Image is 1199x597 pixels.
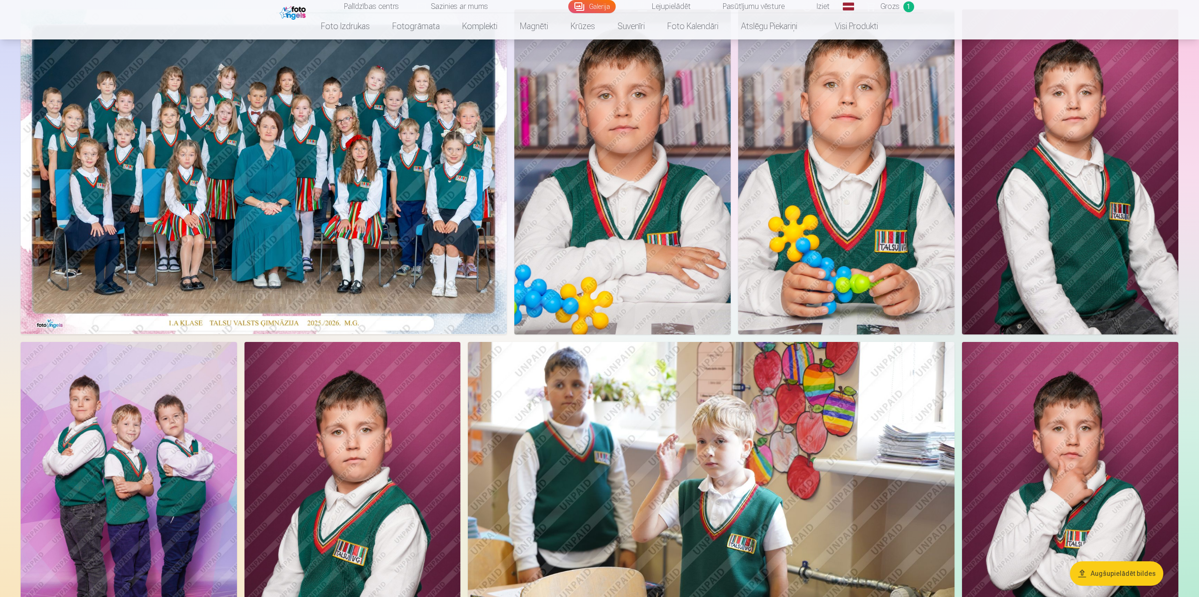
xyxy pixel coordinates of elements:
[903,1,914,12] span: 1
[809,13,889,39] a: Visi produkti
[559,13,606,39] a: Krūzes
[656,13,730,39] a: Foto kalendāri
[730,13,809,39] a: Atslēgu piekariņi
[606,13,656,39] a: Suvenīri
[381,13,451,39] a: Fotogrāmata
[280,4,308,20] img: /fa1
[310,13,381,39] a: Foto izdrukas
[509,13,559,39] a: Magnēti
[451,13,509,39] a: Komplekti
[880,1,900,12] span: Grozs
[1070,561,1163,586] button: Augšupielādēt bildes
